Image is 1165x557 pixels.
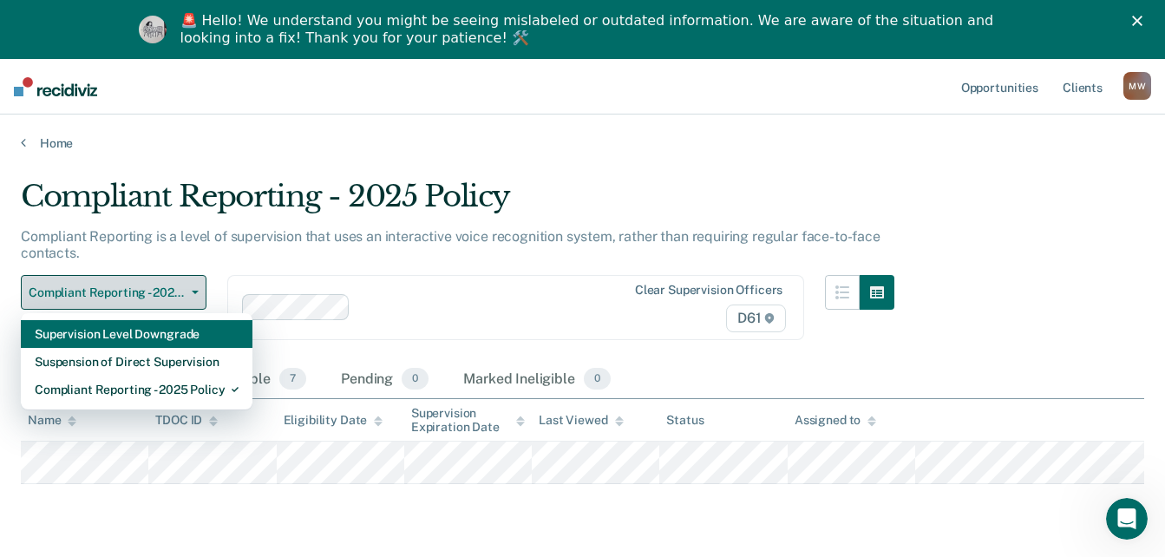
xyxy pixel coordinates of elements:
div: M W [1123,72,1151,100]
iframe: Intercom live chat [1106,498,1148,540]
div: Supervision Expiration Date [411,406,525,436]
p: Compliant Reporting is a level of supervision that uses an interactive voice recognition system, ... [21,228,880,261]
div: Supervision Level Downgrade [35,320,239,348]
img: Profile image for Kim [139,16,167,43]
span: 0 [584,368,611,390]
a: Clients [1059,59,1106,115]
span: Compliant Reporting - 2025 Policy [29,285,185,300]
span: 0 [402,368,429,390]
div: Assigned to [795,413,876,428]
div: Clear supervision officers [635,283,782,298]
div: Pending0 [337,361,432,399]
a: Home [21,135,1144,151]
button: Compliant Reporting - 2025 Policy [21,275,206,310]
div: Compliant Reporting - 2025 Policy [35,376,239,403]
span: D61 [726,305,786,332]
div: 🚨 Hello! We understand you might be seeing mislabeled or outdated information. We are aware of th... [180,12,999,47]
div: Last Viewed [539,413,623,428]
div: Close [1132,16,1149,26]
span: 7 [279,368,306,390]
div: TDOC ID [155,413,218,428]
img: Recidiviz [14,77,97,96]
div: Compliant Reporting - 2025 Policy [21,179,894,228]
div: Name [28,413,76,428]
button: MW [1123,72,1151,100]
a: Opportunities [958,59,1042,115]
div: Status [666,413,704,428]
div: Suspension of Direct Supervision [35,348,239,376]
div: Eligibility Date [284,413,383,428]
div: Marked Ineligible0 [460,361,614,399]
